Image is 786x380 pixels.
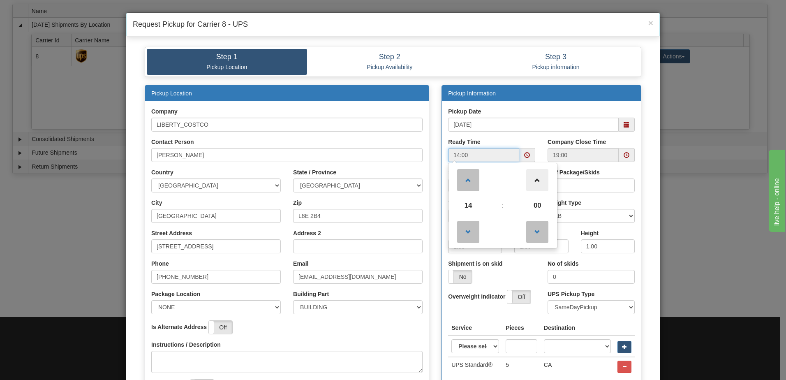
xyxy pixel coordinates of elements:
[448,107,481,116] label: Pickup Date
[548,260,578,268] label: No of skids
[448,292,505,301] label: Overweight Indicator
[151,90,192,97] a: Pickup Location
[151,107,178,116] label: Company
[209,321,232,334] label: Off
[448,270,472,283] label: No
[151,260,169,268] label: Phone
[525,217,550,246] a: Decrement Minute
[153,53,301,61] h4: Step 1
[153,63,301,71] p: Pickup Location
[151,290,200,298] label: Package Location
[548,199,581,207] label: Weight Type
[6,5,76,15] div: live help - online
[293,229,321,237] label: Address 2
[486,195,519,217] td: :
[293,290,329,298] label: Building Part
[293,260,308,268] label: Email
[313,53,467,61] h4: Step 2
[502,320,541,336] th: Pieces
[448,260,502,268] label: Shipment is on skid
[307,49,473,75] a: Step 2 Pickup Availability
[313,63,467,71] p: Pickup Availability
[151,138,194,146] label: Contact Person
[293,168,336,176] label: State / Province
[448,357,502,376] td: UPS Standard®
[151,323,207,331] label: Is Alternate Address
[507,290,531,304] label: Off
[293,199,302,207] label: Zip
[548,168,600,176] label: # of Package/Skids
[151,168,173,176] label: Country
[456,165,481,195] a: Increment Hour
[457,195,479,217] span: Pick Hour
[479,53,633,61] h4: Step 3
[147,49,307,75] a: Step 1 Pickup Location
[456,217,481,246] a: Decrement Hour
[541,320,614,336] th: Destination
[581,229,599,237] label: Height
[448,138,480,146] label: Ready Time
[151,229,192,237] label: Street Address
[472,49,639,75] a: Step 3 Pickup information
[151,341,221,349] label: Instructions / Description
[151,199,162,207] label: City
[648,19,653,27] button: Close
[133,19,653,30] h4: Request Pickup for Carrier 8 - UPS
[541,357,614,376] td: CA
[548,138,606,146] label: Company Close Time
[525,165,550,195] a: Increment Minute
[479,63,633,71] p: Pickup information
[548,290,594,298] label: UPS Pickup Type
[448,90,496,97] a: Pickup Information
[648,18,653,28] span: ×
[767,148,785,232] iframe: chat widget
[526,195,548,217] span: Pick Minute
[448,320,502,336] th: Service
[502,357,541,376] td: 5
